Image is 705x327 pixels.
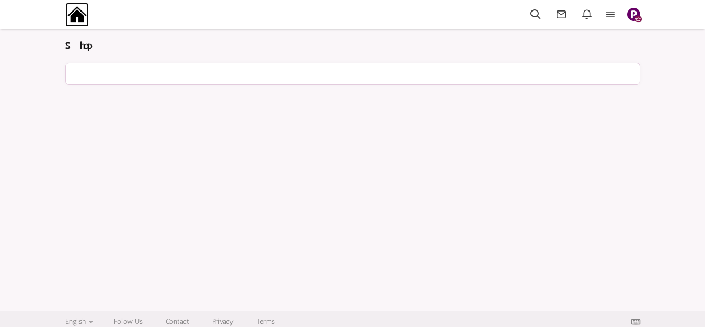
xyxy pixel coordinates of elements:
[212,317,234,326] a: Privacy
[65,317,86,326] span: English
[166,317,189,326] a: Contact
[257,317,275,326] a: Terms
[114,317,143,326] a: Follow Us
[65,40,96,51] span: Shop
[627,8,640,21] img: Slide1.png
[65,3,89,26] img: output-onlinepngtools%20-%202025-09-15T191211.976.png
